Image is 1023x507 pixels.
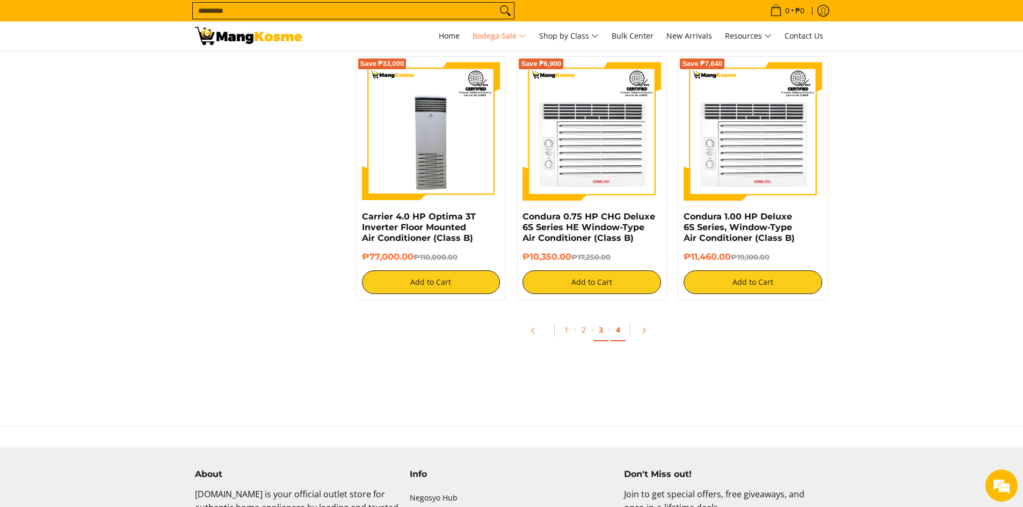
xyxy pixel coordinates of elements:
[410,469,614,480] h4: Info
[195,27,302,45] img: Bodega Sale l Mang Kosme: Cost-Efficient &amp; Quality Home Appliances | Page 3
[666,31,712,41] span: New Arrivals
[785,31,823,41] span: Contact Us
[523,252,661,262] h6: ₱10,350.00
[783,7,791,14] span: 0
[523,270,661,294] button: Add to Cart
[523,62,661,201] img: Condura 0.75 HP CHG Deluxe 6S Series HE Window-Type Air Conditioner (Class B)
[661,21,717,50] a: New Arrivals
[779,21,829,50] a: Contact Us
[576,319,591,340] a: 2
[56,60,180,74] div: Chat with us now
[731,253,770,261] del: ₱19,100.00
[313,21,829,50] nav: Main Menu
[574,325,576,335] span: ·
[611,319,626,341] a: 4
[521,61,561,67] span: Save ₱6,900
[195,469,399,480] h4: About
[591,325,593,335] span: ·
[534,21,604,50] a: Shop by Class
[606,21,659,50] a: Bulk Center
[362,62,500,201] img: Carrier 4.0 HP Optima 3T Inverter Floor Mounted Air Conditioner (Class B)
[362,211,476,243] a: Carrier 4.0 HP Optima 3T Inverter Floor Mounted Air Conditioner (Class B)
[362,252,500,262] h6: ₱77,000.00
[62,135,148,244] span: We're online!
[176,5,202,31] div: Minimize live chat window
[684,270,822,294] button: Add to Cart
[473,30,526,43] span: Bodega Sale
[523,211,655,243] a: Condura 0.75 HP CHG Deluxe 6S Series HE Window-Type Air Conditioner (Class B)
[720,21,777,50] a: Resources
[767,5,808,17] span: •
[467,21,532,50] a: Bodega Sale
[794,7,806,14] span: ₱0
[593,319,608,341] a: 3
[433,21,465,50] a: Home
[608,325,611,335] span: ·
[725,30,772,43] span: Resources
[539,30,599,43] span: Shop by Class
[497,3,514,19] button: Search
[684,62,822,201] img: Condura 1.00 HP Deluxe 6S Series, Window-Type Air Conditioner (Class B)
[682,61,722,67] span: Save ₱7,640
[684,252,822,262] h6: ₱11,460.00
[360,61,404,67] span: Save ₱33,000
[612,31,654,41] span: Bulk Center
[5,293,205,330] textarea: Type your message and hit 'Enter'
[439,31,460,41] span: Home
[559,319,574,340] a: 1
[351,316,834,350] ul: Pagination
[624,469,828,480] h4: Don't Miss out!
[362,270,500,294] button: Add to Cart
[684,211,795,243] a: Condura 1.00 HP Deluxe 6S Series, Window-Type Air Conditioner (Class B)
[413,253,458,261] del: ₱110,000.00
[571,253,611,261] del: ₱17,250.00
